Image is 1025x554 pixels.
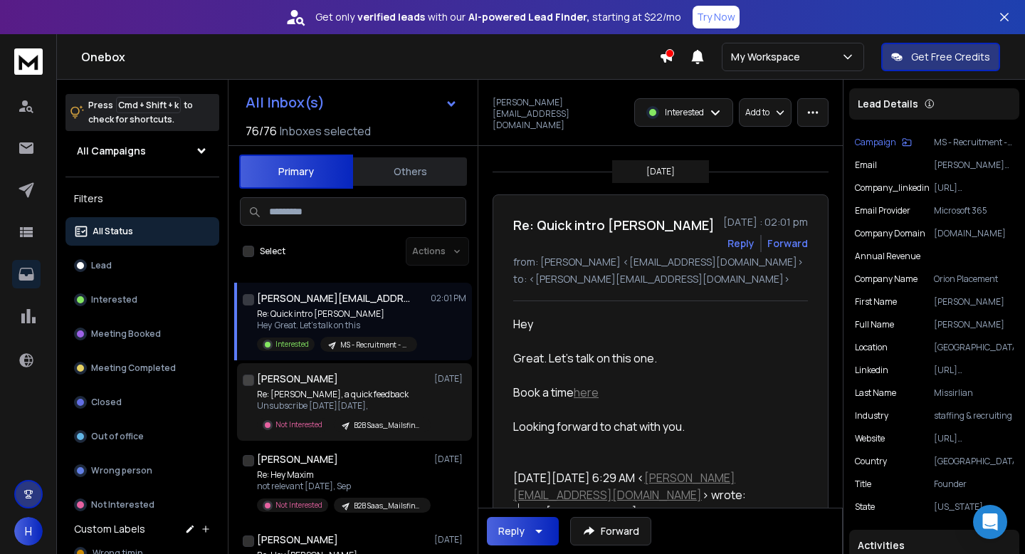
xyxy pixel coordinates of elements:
button: Reply [727,236,755,251]
p: [PERSON_NAME] [934,296,1014,308]
p: [URL][DOMAIN_NAME][PERSON_NAME] [934,365,1014,376]
button: Meeting Completed [65,354,219,382]
h1: All Campaigns [77,144,146,158]
p: Lead Details [858,97,918,111]
p: Founder [934,479,1014,490]
div: [DATE][DATE] 6:29 AM < > wrote: [513,469,797,503]
p: Lead [91,260,112,271]
p: Try Now [697,10,735,24]
p: State [855,501,875,513]
a: here [574,385,599,400]
p: Country [855,456,887,467]
h1: Onebox [81,48,659,66]
p: [GEOGRAPHIC_DATA] [934,456,1014,467]
p: [PERSON_NAME][EMAIL_ADDRESS][DOMAIN_NAME] [493,97,626,131]
strong: AI-powered Lead Finder, [468,10,589,24]
p: Not Interested [275,419,322,430]
button: Forward [570,517,651,545]
p: All Status [93,226,133,237]
h3: Filters [65,189,219,209]
p: Company Domain [855,228,925,239]
p: website [855,433,885,444]
p: Interested [91,294,137,305]
p: Email Provider [855,205,910,216]
span: Hi [PERSON_NAME], [535,504,640,520]
p: Meeting Booked [91,328,161,340]
p: linkedin [855,365,888,376]
p: company_linkedin [855,182,930,194]
p: Hey Great. Let's talk on this [257,320,417,331]
button: Reply [487,517,559,545]
h3: Inboxes selected [280,122,371,140]
p: to: <[PERSON_NAME][EMAIL_ADDRESS][DOMAIN_NAME]> [513,272,808,286]
p: My Workspace [731,50,806,64]
p: MS - Recruitment - US | Connector Angle [340,340,409,350]
p: Not Interested [275,500,322,511]
button: Wrong person [65,456,219,485]
p: location [855,342,888,353]
p: Interested [665,107,704,118]
button: Interested [65,286,219,314]
p: Campaign [855,137,896,148]
span: 76 / 76 [246,122,277,140]
h1: [PERSON_NAME] [257,533,338,547]
div: Forward [767,236,808,251]
p: [PERSON_NAME][EMAIL_ADDRESS][DOMAIN_NAME] [934,160,1014,171]
p: Not Interested [91,499,154,511]
p: B2B Saas_Mailsfinder_1 [354,501,422,511]
button: H [14,517,43,545]
div: Hey [513,315,797,333]
p: Microsoft 365 [934,205,1014,216]
button: Closed [65,388,219,417]
h1: [PERSON_NAME] [257,452,338,466]
p: [DOMAIN_NAME] [934,228,1014,239]
p: Meeting Completed [91,362,176,374]
h1: All Inbox(s) [246,95,325,110]
button: Primary [239,155,353,189]
p: Re: [PERSON_NAME], a quick feedback [257,389,428,400]
div: Great. Let's talk on this one. Book a time [513,350,797,401]
div: Looking forward to chat with you. [513,418,797,435]
p: Email [855,160,877,171]
p: Wrong person [91,465,152,476]
p: Get only with our starting at $22/mo [315,10,681,24]
button: Campaign [855,137,912,148]
button: All Campaigns [65,137,219,165]
button: Lead [65,251,219,280]
p: Unsubscribe [DATE][DATE], [257,400,428,412]
p: Missirlian [934,387,1014,399]
button: All Status [65,217,219,246]
p: [DATE] [434,534,466,545]
p: Company Name [855,273,918,285]
p: [DATE] [646,166,675,177]
p: [PERSON_NAME] [934,319,1014,330]
p: staffing & recruiting [934,410,1014,422]
p: [DATE] [434,373,466,385]
img: logo [14,48,43,75]
p: Get Free Credits [911,50,990,64]
p: B2B Saas_Mailsfinder_1 [354,420,422,431]
p: Re: Quick intro [PERSON_NAME] [257,308,417,320]
button: Others [353,156,467,187]
p: Closed [91,397,122,408]
button: Meeting Booked [65,320,219,348]
p: 02:01 PM [431,293,466,304]
h3: Custom Labels [74,522,145,536]
span: Cmd + Shift + k [116,97,181,113]
p: Annual Revenue [855,251,920,262]
label: Select [260,246,285,257]
p: Orion Placement [934,273,1014,285]
button: Not Interested [65,491,219,519]
p: Last Name [855,387,896,399]
button: Get Free Credits [881,43,1000,71]
p: title [855,479,871,490]
p: Press to check for shortcuts. [88,98,193,127]
p: [DATE] [434,454,466,465]
p: [US_STATE] [934,501,1014,513]
p: from: [PERSON_NAME] <[EMAIL_ADDRESS][DOMAIN_NAME]> [513,255,808,269]
div: Reply [498,524,525,538]
div: Open Intercom Messenger [973,505,1007,539]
